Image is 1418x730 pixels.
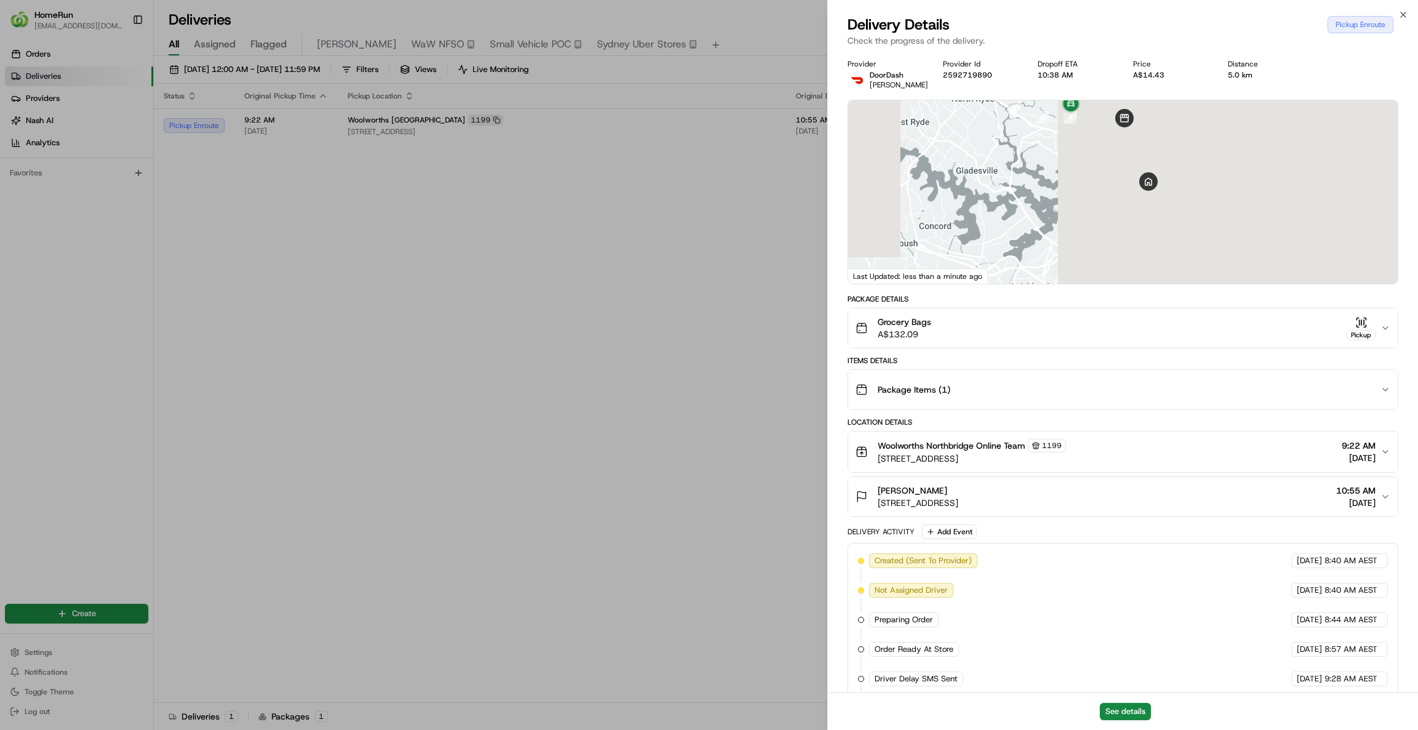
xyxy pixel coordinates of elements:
span: 8:57 AM AEST [1324,644,1377,655]
span: 1199 [1042,441,1062,451]
div: 3 [1035,111,1049,124]
button: Pickup [1347,316,1376,340]
div: Package Details [847,294,1398,304]
div: Provider [847,59,923,69]
span: DoorDash [870,70,903,80]
span: [DATE] [1342,452,1376,464]
div: Items Details [847,356,1398,366]
span: A$132.09 [878,328,931,340]
button: [PERSON_NAME][STREET_ADDRESS]10:55 AM[DATE] [848,477,1398,516]
button: Grocery BagsA$132.09Pickup [848,308,1398,348]
span: [DATE] [1336,497,1376,509]
span: 8:44 AM AEST [1324,614,1377,625]
span: Delivery Details [847,15,950,34]
span: Driver Delay SMS Sent [875,673,958,684]
button: Package Items (1) [848,370,1398,409]
span: [DATE] [1297,644,1322,655]
p: Check the progress of the delivery. [847,34,1398,47]
div: A$14.43 [1133,70,1209,80]
span: 8:40 AM AEST [1324,555,1377,566]
span: Preparing Order [875,614,933,625]
div: Price [1133,59,1209,69]
span: Package Items ( 1 ) [878,383,950,396]
span: [DATE] [1297,585,1322,596]
span: 8:40 AM AEST [1324,585,1377,596]
button: 2592719890 [943,70,992,80]
div: 2 [1007,101,1021,114]
span: Order Ready At Store [875,644,953,655]
button: Add Event [922,524,977,539]
span: Not Assigned Driver [875,585,948,596]
div: 5.0 km [1228,70,1304,80]
button: Woolworths Northbridge Online Team1199[STREET_ADDRESS]9:22 AM[DATE] [848,431,1398,472]
button: See details [1100,703,1151,720]
span: [DATE] [1297,673,1322,684]
div: 10:38 AM [1038,70,1113,80]
span: [DATE] [1297,555,1322,566]
span: 10:55 AM [1336,484,1376,497]
div: Distance [1228,59,1304,69]
span: [STREET_ADDRESS] [878,452,1066,465]
span: Grocery Bags [878,316,931,328]
div: 4 [1063,110,1077,124]
div: Last Updated: less than a minute ago [848,268,988,284]
span: [PERSON_NAME] [870,80,928,90]
div: Dropoff ETA [1038,59,1113,69]
div: Provider Id [943,59,1019,69]
span: 9:22 AM [1342,439,1376,452]
span: [PERSON_NAME] [878,484,947,497]
div: Delivery Activity [847,527,915,537]
img: doordash_logo_v2.png [847,70,867,90]
div: Pickup [1347,330,1376,340]
span: Woolworths Northbridge Online Team [878,439,1025,452]
span: [STREET_ADDRESS] [878,497,958,509]
div: Location Details [847,417,1398,427]
span: 9:28 AM AEST [1324,673,1377,684]
span: [DATE] [1297,614,1322,625]
span: Created (Sent To Provider) [875,555,972,566]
